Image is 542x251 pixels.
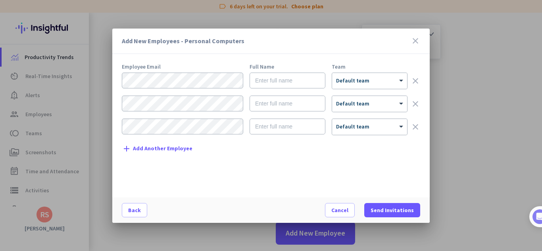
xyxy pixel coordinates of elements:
[46,215,73,221] span: Messages
[130,215,147,221] span: Tasks
[79,195,119,227] button: Help
[250,96,325,111] input: Enter full name
[332,64,407,69] div: Team
[119,195,159,227] button: Tasks
[122,38,411,44] h3: Add New Employees - Personal Computers
[411,122,420,132] i: clear
[31,151,138,184] div: It's time to add your employees! This is crucial since Insightful will start collecting their act...
[371,206,414,214] span: Send Invitations
[122,64,243,69] div: Employee Email
[411,36,420,46] i: close
[250,64,325,69] div: Full Name
[31,138,135,146] div: Add employees
[31,184,138,207] div: Show me how
[331,206,348,214] span: Cancel
[139,3,154,17] div: Close
[122,144,131,153] i: add
[93,215,106,221] span: Help
[411,99,420,109] i: clear
[11,59,148,78] div: You're just a few steps away from completing the essential app setup
[44,85,131,93] div: [PERSON_NAME] from Insightful
[364,203,420,217] button: Send Invitations
[15,135,144,148] div: 1Add employees
[325,203,355,217] button: Cancel
[122,203,147,217] button: Back
[250,119,325,134] input: Enter full name
[250,73,325,88] input: Enter full name
[8,104,28,113] p: 4 steps
[101,104,151,113] p: About 10 minutes
[411,76,420,86] i: clear
[12,215,28,221] span: Home
[28,83,41,96] img: Profile image for Tamara
[67,4,93,17] h1: Tasks
[128,206,141,214] span: Back
[31,191,86,207] a: Show me how
[11,31,148,59] div: 🎊 Welcome to Insightful! 🎊
[133,146,192,151] span: Add Another Employee
[40,195,79,227] button: Messages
